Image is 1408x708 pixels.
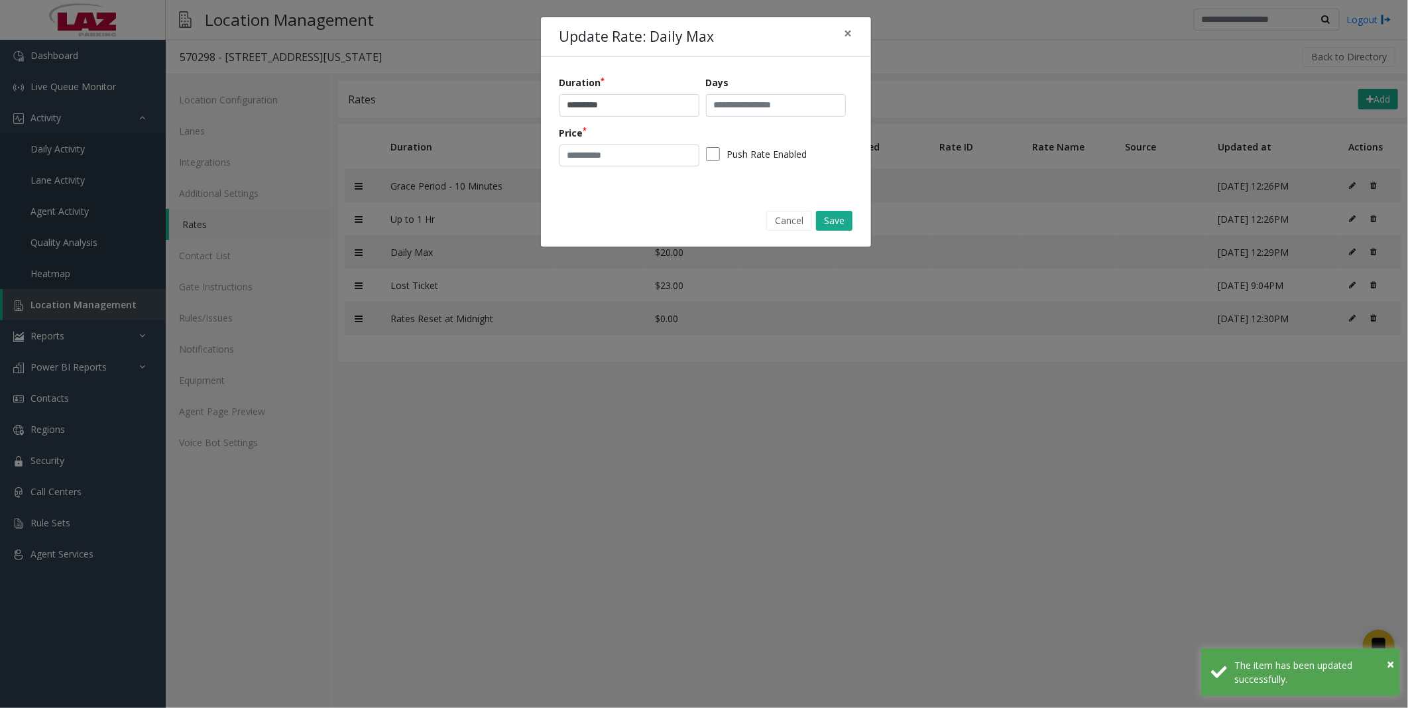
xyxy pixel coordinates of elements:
[816,211,852,231] button: Save
[845,24,852,42] span: ×
[559,27,715,48] h4: Update Rate: Daily Max
[1387,655,1394,673] span: ×
[1387,654,1394,674] button: Close
[1234,658,1390,686] div: The item has been updated successfully.
[727,147,807,161] label: Push Rate Enabled
[835,17,862,50] button: Close
[766,211,812,231] button: Cancel
[559,76,605,89] label: Duration
[559,126,587,140] label: Price
[706,76,729,89] label: Days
